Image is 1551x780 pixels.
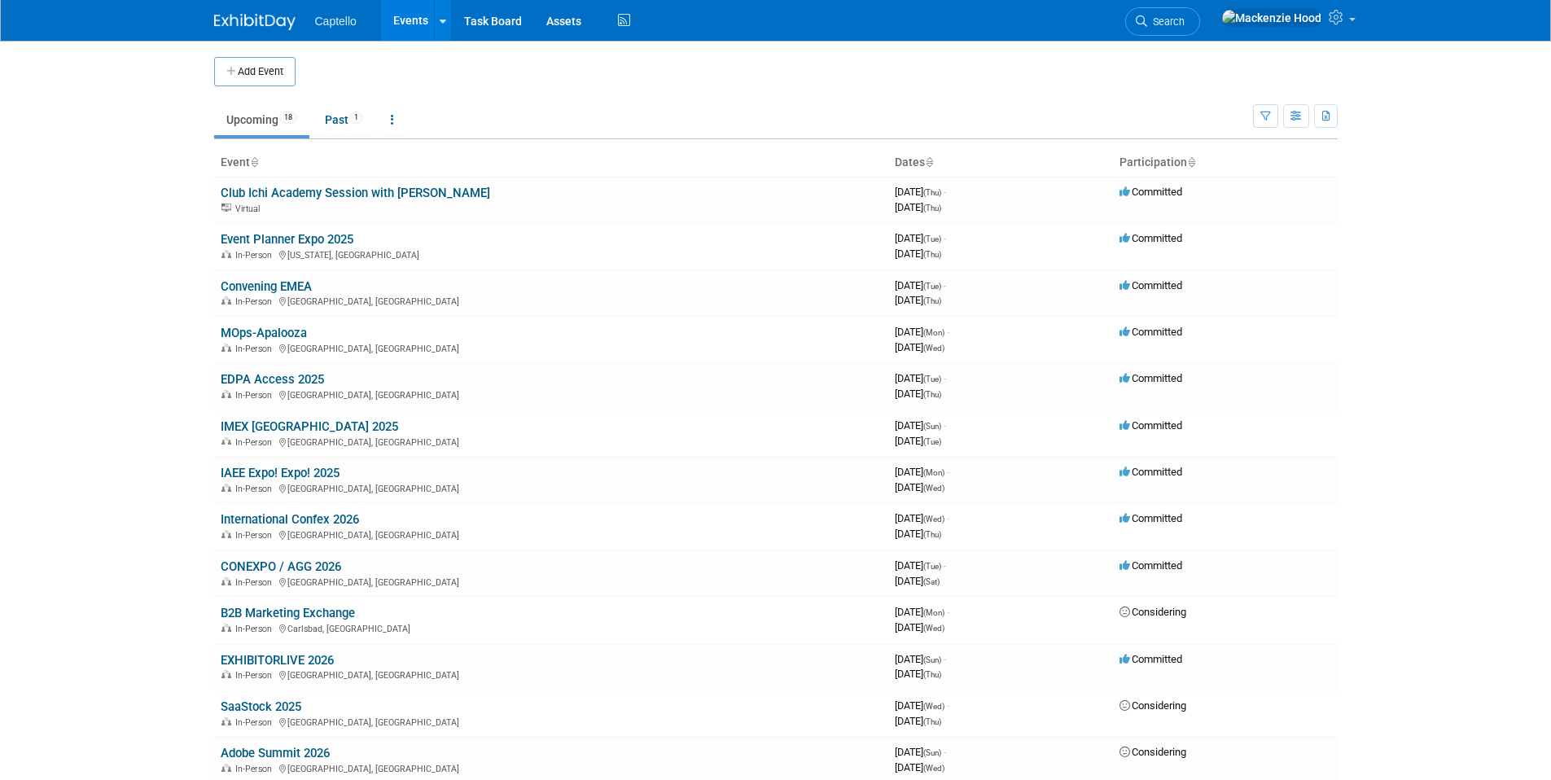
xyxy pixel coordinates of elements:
span: (Tue) [923,437,941,446]
span: - [944,279,946,291]
th: Event [214,149,888,177]
span: (Thu) [923,717,941,726]
span: [DATE] [895,419,946,432]
a: Club Ichi Academy Session with [PERSON_NAME] [221,186,490,200]
span: In-Person [235,624,277,634]
span: [DATE] [895,232,946,244]
span: Committed [1119,559,1182,572]
span: [DATE] [895,294,941,306]
span: Committed [1119,372,1182,384]
a: IAEE Expo! Expo! 2025 [221,466,340,480]
a: Past1 [313,104,375,135]
span: [DATE] [895,326,949,338]
img: In-Person Event [221,764,231,772]
span: Committed [1119,186,1182,198]
span: Captello [315,15,357,28]
span: Search [1147,15,1185,28]
span: 1 [349,112,363,124]
span: - [944,372,946,384]
div: Carlsbad, [GEOGRAPHIC_DATA] [221,621,882,634]
div: [GEOGRAPHIC_DATA], [GEOGRAPHIC_DATA] [221,668,882,681]
span: [DATE] [895,201,941,213]
span: (Mon) [923,608,944,617]
a: Sort by Start Date [925,156,933,169]
a: B2B Marketing Exchange [221,606,355,620]
img: In-Person Event [221,296,231,305]
span: [DATE] [895,699,949,712]
span: (Thu) [923,670,941,679]
a: International Confex 2026 [221,512,359,527]
img: Virtual Event [221,204,231,212]
span: (Sun) [923,748,941,757]
a: EXHIBITORLIVE 2026 [221,653,334,668]
span: - [944,186,946,198]
div: [US_STATE], [GEOGRAPHIC_DATA] [221,248,882,261]
span: Committed [1119,326,1182,338]
span: (Mon) [923,328,944,337]
span: Considering [1119,746,1186,758]
span: In-Person [235,250,277,261]
span: [DATE] [895,512,949,524]
a: CONEXPO / AGG 2026 [221,559,341,574]
span: [DATE] [895,606,949,618]
th: Participation [1113,149,1338,177]
span: Committed [1119,419,1182,432]
span: - [944,559,946,572]
div: [GEOGRAPHIC_DATA], [GEOGRAPHIC_DATA] [221,388,882,401]
span: (Mon) [923,468,944,477]
span: [DATE] [895,715,941,727]
span: [DATE] [895,559,946,572]
div: [GEOGRAPHIC_DATA], [GEOGRAPHIC_DATA] [221,341,882,354]
span: Committed [1119,653,1182,665]
div: [GEOGRAPHIC_DATA], [GEOGRAPHIC_DATA] [221,575,882,588]
a: Search [1125,7,1200,36]
span: Considering [1119,699,1186,712]
span: (Wed) [923,702,944,711]
span: (Wed) [923,484,944,493]
span: - [947,512,949,524]
span: Committed [1119,279,1182,291]
span: - [947,466,949,478]
span: (Sun) [923,422,941,431]
img: In-Person Event [221,390,231,398]
a: Sort by Event Name [250,156,258,169]
span: In-Person [235,717,277,728]
span: Considering [1119,606,1186,618]
span: Committed [1119,466,1182,478]
div: [GEOGRAPHIC_DATA], [GEOGRAPHIC_DATA] [221,481,882,494]
img: In-Person Event [221,484,231,492]
img: In-Person Event [221,717,231,725]
a: Upcoming18 [214,104,309,135]
span: [DATE] [895,435,941,447]
img: ExhibitDay [214,14,296,30]
span: (Tue) [923,282,941,291]
div: [GEOGRAPHIC_DATA], [GEOGRAPHIC_DATA] [221,435,882,448]
a: Adobe Summit 2026 [221,746,330,760]
span: In-Person [235,764,277,774]
span: Committed [1119,232,1182,244]
button: Add Event [214,57,296,86]
span: - [947,326,949,338]
img: In-Person Event [221,577,231,585]
span: (Thu) [923,296,941,305]
span: (Sat) [923,577,940,586]
span: (Tue) [923,375,941,383]
img: In-Person Event [221,624,231,632]
span: [DATE] [895,621,944,633]
span: [DATE] [895,279,946,291]
span: (Thu) [923,390,941,399]
a: SaaStock 2025 [221,699,301,714]
span: Virtual [235,204,265,214]
span: - [944,232,946,244]
span: In-Person [235,530,277,541]
span: [DATE] [895,248,941,260]
span: [DATE] [895,341,944,353]
span: (Wed) [923,764,944,773]
span: [DATE] [895,528,941,540]
span: (Wed) [923,344,944,353]
img: Mackenzie Hood [1221,9,1322,27]
span: - [944,419,946,432]
span: In-Person [235,670,277,681]
span: 18 [279,112,297,124]
span: (Tue) [923,234,941,243]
